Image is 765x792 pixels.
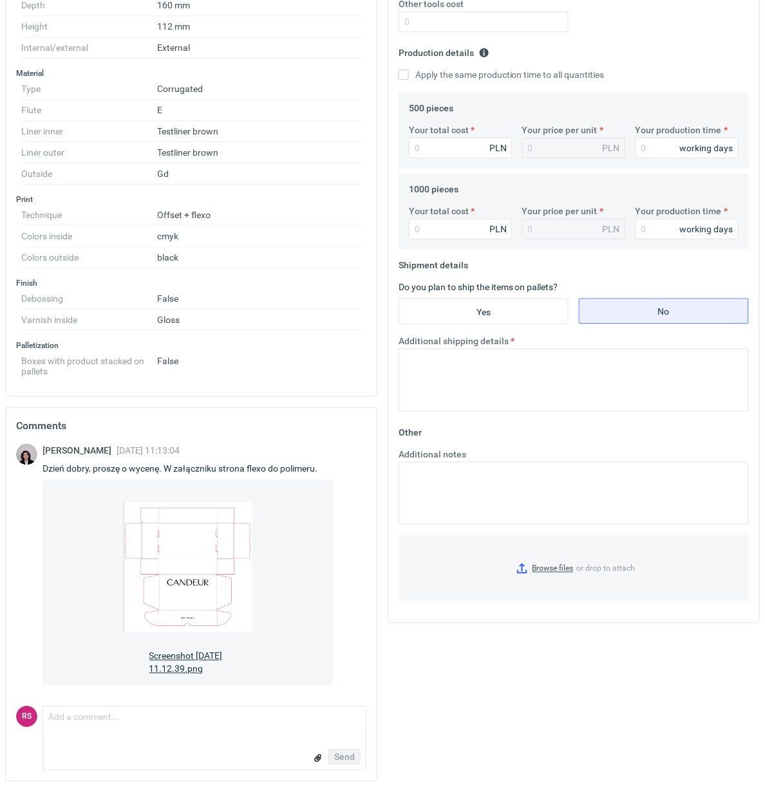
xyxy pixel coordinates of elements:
[399,448,466,461] label: Additional notes
[157,247,361,268] dd: black
[16,340,366,351] h3: Palletization
[636,219,739,239] input: 0
[16,444,37,465] img: Sebastian Markut
[21,309,157,331] dt: Varnish inside
[636,138,739,158] input: 0
[21,226,157,247] dt: Colors inside
[399,299,569,324] label: Yes
[399,68,605,81] label: Apply the same production time to all quantities
[149,645,227,676] span: Screenshot [DATE] 11.12.39.png
[16,706,37,728] div: Rafał Stani
[21,100,157,121] dt: Flute
[117,445,180,456] span: [DATE] 11:13:04
[21,78,157,100] dt: Type
[409,124,469,136] label: Your total cost
[636,124,722,136] label: Your production time
[21,351,157,376] dt: Boxes with product stacked on pallets
[522,205,598,217] label: Your price per unit
[157,351,361,376] dd: False
[522,124,598,136] label: Your price per unit
[21,205,157,226] dt: Technique
[399,12,569,32] input: 0
[21,247,157,268] dt: Colors outside
[16,194,366,205] h3: Print
[157,100,361,121] dd: E
[334,753,355,762] span: Send
[328,750,361,765] button: Send
[157,226,361,247] dd: cmyk
[157,288,361,309] dd: False
[603,223,620,235] div: PLN
[399,335,509,347] label: Additional shipping details
[16,68,366,78] h3: Material
[16,418,366,434] h2: Comments
[157,16,361,37] dd: 112 mm
[21,288,157,309] dt: Debossing
[399,42,489,58] legend: Production details
[42,462,333,475] div: Dzień dobry, proszę o wycenę. W załączniku strona flexo do polimeru.
[124,490,252,645] img: FG65cVmCDGMNSTY4kejUl69rxGo8mWU8sIOtoJqW.png
[157,309,361,331] dd: Gloss
[409,138,512,158] input: 0
[399,536,748,602] label: or drop to attach
[157,78,361,100] dd: Corrugated
[42,480,333,686] a: Screenshot [DATE] 11.12.39.png
[21,163,157,185] dt: Outside
[157,205,361,226] dd: Offset + flexo
[399,255,468,270] legend: Shipment details
[409,205,469,217] label: Your total cost
[489,142,507,154] div: PLN
[399,282,558,292] label: Do you plan to ship the items on pallets?
[157,163,361,185] dd: Gd
[157,37,361,59] dd: External
[409,179,458,194] legend: 1000 pieces
[16,278,366,288] h3: Finish
[16,706,37,728] figcaption: RS
[680,223,733,235] div: working days
[21,142,157,163] dt: Liner outer
[157,121,361,142] dd: Testliner brown
[21,16,157,37] dt: Height
[21,37,157,59] dt: Internal/external
[636,205,722,217] label: Your production time
[489,223,507,235] div: PLN
[399,422,422,437] legend: Other
[579,299,749,324] label: No
[157,142,361,163] dd: Testliner brown
[42,445,117,456] span: [PERSON_NAME]
[680,142,733,154] div: working days
[21,121,157,142] dt: Liner inner
[409,98,453,113] legend: 500 pieces
[603,142,620,154] div: PLN
[409,219,512,239] input: 0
